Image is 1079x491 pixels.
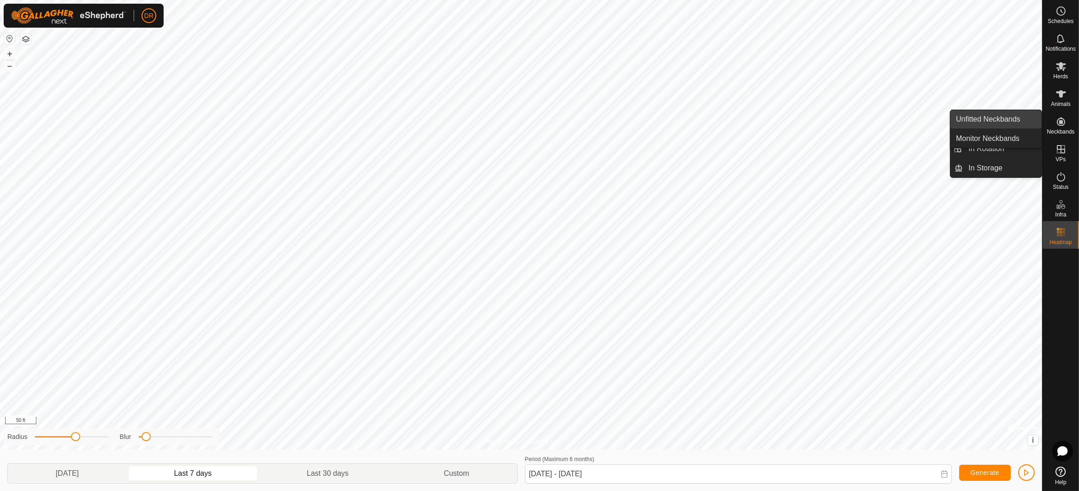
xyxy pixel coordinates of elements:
a: Contact Us [530,438,557,446]
span: VPs [1055,157,1066,162]
img: Gallagher Logo [11,7,126,24]
span: Animals [1051,101,1071,107]
button: Reset Map [4,33,15,44]
a: In Storage [963,159,1042,177]
span: DR [144,11,153,21]
span: Neckbands [1047,129,1074,134]
span: Monitor Neckbands [956,133,1020,144]
a: Monitor Neckbands [950,129,1042,148]
span: Status [1053,184,1068,190]
button: Map Layers [20,34,31,45]
a: Help [1043,463,1079,489]
a: Unfitted Neckbands [950,110,1042,129]
span: Notifications [1046,46,1076,52]
span: [DATE] [56,468,79,479]
span: Infra [1055,212,1066,217]
span: Heatmap [1050,240,1072,245]
button: i [1028,435,1038,445]
span: Herds [1053,74,1068,79]
button: + [4,48,15,59]
button: Generate [959,465,1011,481]
span: Last 7 days [174,468,212,479]
label: Radius [7,432,28,442]
span: Unfitted Neckbands [956,114,1020,125]
button: – [4,60,15,71]
span: i [1032,436,1034,444]
label: Blur [120,432,131,442]
span: Schedules [1048,18,1073,24]
li: In Storage [950,159,1042,177]
span: Generate [971,469,999,476]
a: In Rotation [963,140,1042,158]
span: In Storage [968,163,1002,174]
a: Privacy Policy [484,438,519,446]
span: Last 30 days [307,468,349,479]
li: In Rotation [950,140,1042,158]
span: Custom [444,468,469,479]
span: Help [1055,479,1067,485]
label: Period (Maximum 6 months) [525,456,595,462]
span: In Rotation [968,143,1004,154]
